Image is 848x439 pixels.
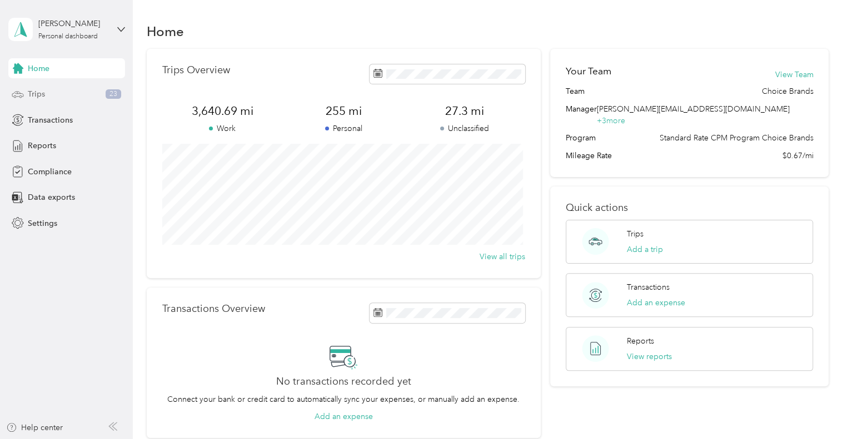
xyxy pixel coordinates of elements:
[28,88,45,100] span: Trips
[283,123,404,134] p: Personal
[28,166,72,178] span: Compliance
[28,63,49,74] span: Home
[566,132,596,144] span: Program
[38,18,108,29] div: [PERSON_NAME]
[38,33,98,40] div: Personal dashboard
[162,64,230,76] p: Trips Overview
[28,140,56,152] span: Reports
[782,150,813,162] span: $0.67/mi
[147,26,184,37] h1: Home
[315,411,373,422] button: Add an expense
[404,103,525,119] span: 27.3 mi
[162,303,265,315] p: Transactions Overview
[627,335,654,347] p: Reports
[162,103,283,119] span: 3,640.69 mi
[566,202,813,214] p: Quick actions
[566,85,585,97] span: Team
[627,281,670,293] p: Transactions
[6,422,63,433] button: Help center
[597,116,625,125] span: + 3 more
[597,104,790,114] span: [PERSON_NAME][EMAIL_ADDRESS][DOMAIN_NAME]
[276,376,411,387] h2: No transactions recorded yet
[761,85,813,97] span: Choice Brands
[566,64,611,78] h2: Your Team
[28,114,73,126] span: Transactions
[627,351,672,362] button: View reports
[566,103,597,127] span: Manager
[480,251,525,263] button: View all trips
[162,123,283,134] p: Work
[28,218,57,229] span: Settings
[786,377,848,439] iframe: Everlance-gr Chat Button Frame
[106,89,121,99] span: 23
[404,123,525,134] p: Unclassified
[627,297,685,309] button: Add an expense
[28,191,75,203] span: Data exports
[566,150,612,162] span: Mileage Rate
[627,228,644,240] p: Trips
[775,69,813,80] button: View Team
[627,244,663,255] button: Add a trip
[167,393,520,405] p: Connect your bank or credit card to automatically sync your expenses, or manually add an expense.
[659,132,813,144] span: Standard Rate CPM Program Choice Brands
[283,103,404,119] span: 255 mi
